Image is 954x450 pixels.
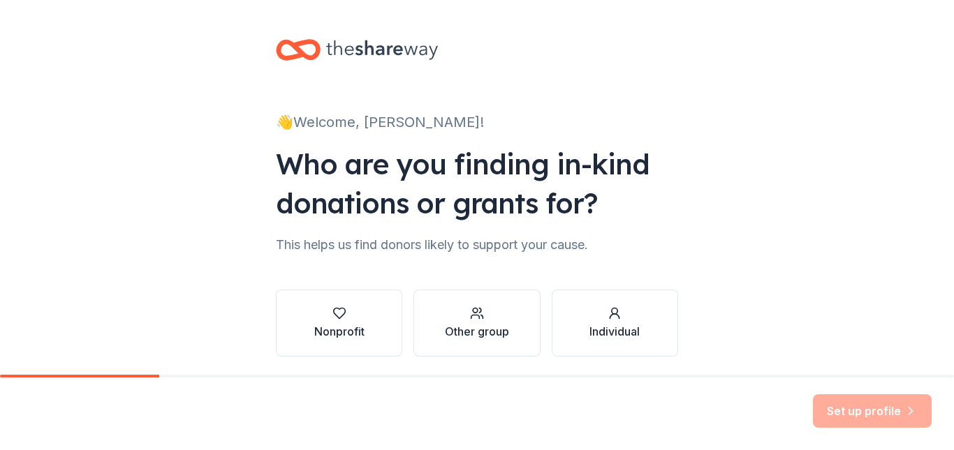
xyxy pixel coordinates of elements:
[413,290,540,357] button: Other group
[445,323,509,340] div: Other group
[276,234,678,256] div: This helps us find donors likely to support your cause.
[552,290,678,357] button: Individual
[276,144,678,223] div: Who are you finding in-kind donations or grants for?
[276,290,402,357] button: Nonprofit
[276,111,678,133] div: 👋 Welcome, [PERSON_NAME]!
[314,323,365,340] div: Nonprofit
[589,323,640,340] div: Individual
